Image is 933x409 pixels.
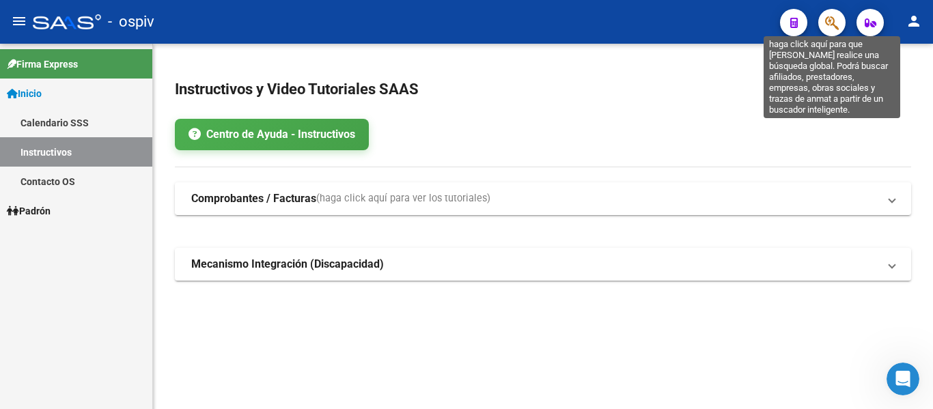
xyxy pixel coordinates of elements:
mat-expansion-panel-header: Mecanismo Integración (Discapacidad) [175,248,911,281]
span: Inicio [7,86,42,101]
span: Padrón [7,203,51,218]
mat-icon: menu [11,13,27,29]
mat-icon: person [906,13,922,29]
iframe: Intercom live chat [887,363,919,395]
span: - ospiv [108,7,154,37]
span: Firma Express [7,57,78,72]
a: Centro de Ayuda - Instructivos [175,119,369,150]
h2: Instructivos y Video Tutoriales SAAS [175,76,911,102]
mat-expansion-panel-header: Comprobantes / Facturas(haga click aquí para ver los tutoriales) [175,182,911,215]
strong: Mecanismo Integración (Discapacidad) [191,257,384,272]
span: (haga click aquí para ver los tutoriales) [316,191,490,206]
strong: Comprobantes / Facturas [191,191,316,206]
